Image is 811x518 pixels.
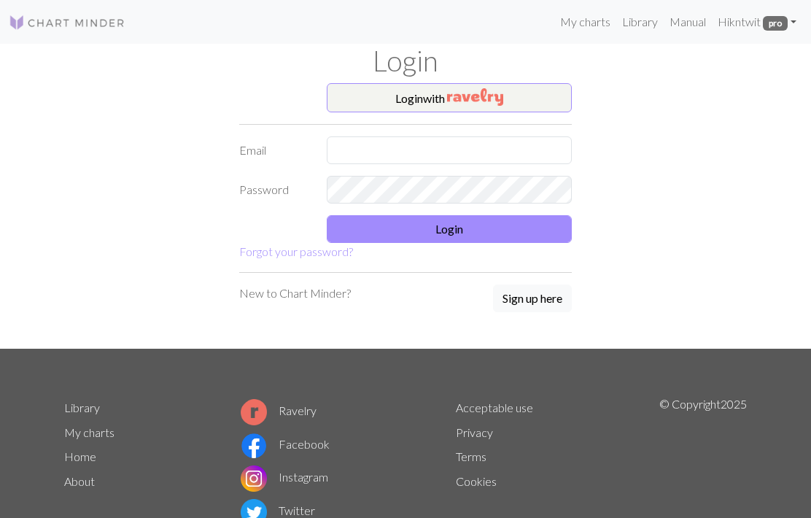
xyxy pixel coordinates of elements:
a: Forgot your password? [239,244,353,258]
img: Ravelry logo [241,399,267,425]
a: Library [64,401,100,414]
a: Library [616,7,664,36]
button: Login [327,215,572,243]
a: My charts [64,425,115,439]
a: Instagram [241,470,328,484]
a: Ravelry [241,403,317,417]
a: About [64,474,95,488]
a: Cookies [456,474,497,488]
img: Logo [9,14,125,31]
h1: Login [55,44,756,77]
label: Email [230,136,318,164]
a: My charts [554,7,616,36]
button: Loginwith [327,83,572,112]
a: Terms [456,449,486,463]
label: Password [230,176,318,204]
a: Sign up here [493,285,572,314]
span: pro [763,16,788,31]
button: Sign up here [493,285,572,312]
a: Manual [664,7,712,36]
a: Home [64,449,96,463]
a: Privacy [456,425,493,439]
img: Instagram logo [241,465,267,492]
a: Facebook [241,437,330,451]
img: Ravelry [447,88,503,106]
img: Facebook logo [241,433,267,459]
a: Hikntwit pro [712,7,802,36]
a: Twitter [241,503,315,517]
a: Acceptable use [456,401,533,414]
p: New to Chart Minder? [239,285,351,302]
